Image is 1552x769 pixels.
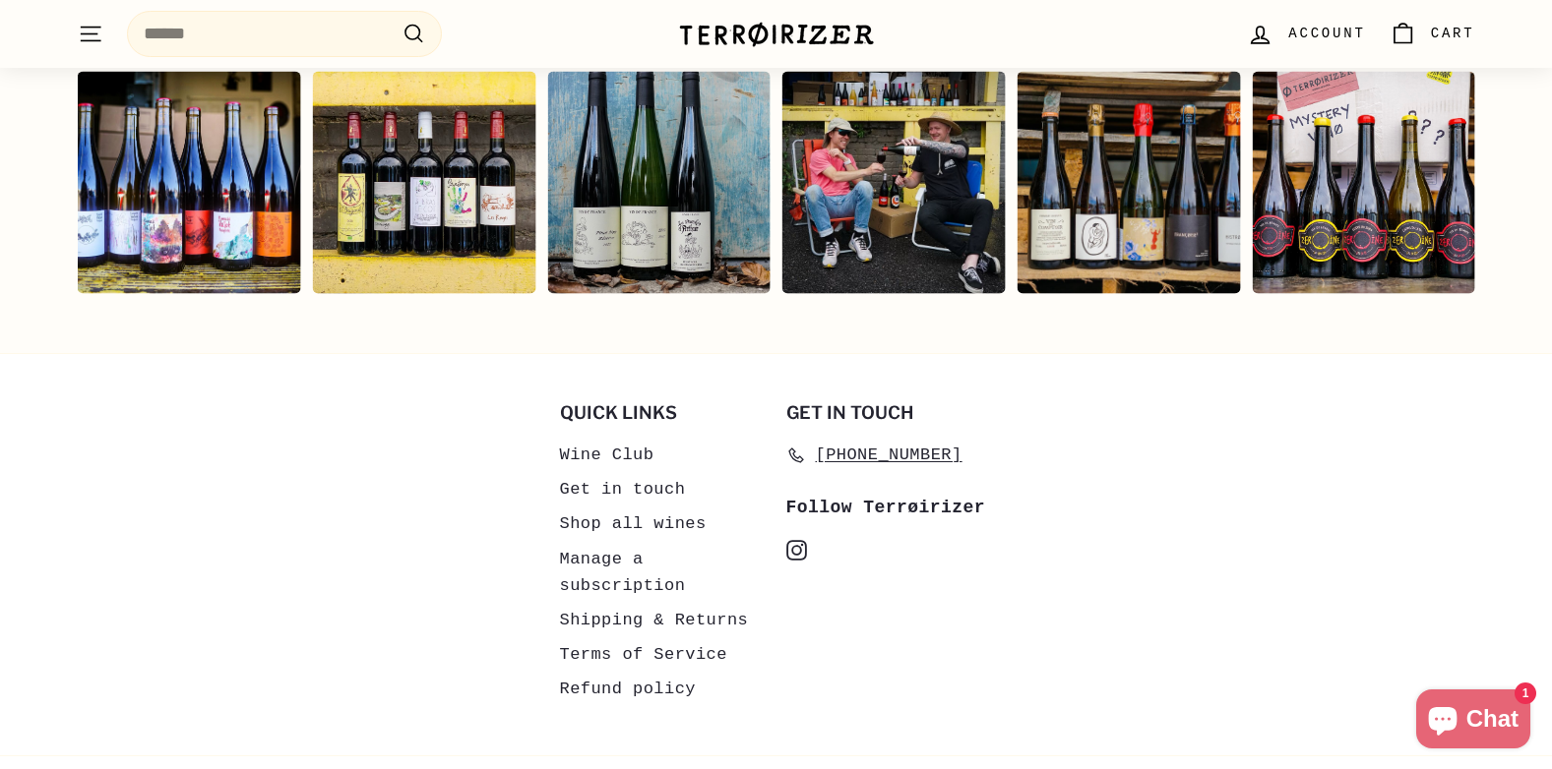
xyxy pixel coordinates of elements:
[786,403,993,423] h2: Get in touch
[786,494,993,522] div: Follow Terrøirizer
[560,472,686,506] a: Get in touch
[1288,23,1365,44] span: Account
[786,438,962,472] a: [PHONE_NUMBER]
[560,637,727,672] a: Terms of Service
[1235,5,1377,63] a: Account
[1410,689,1536,753] inbox-online-store-chat: Shopify online store chat
[547,71,771,294] div: Instagram post opens in a popup
[816,442,962,468] span: [PHONE_NUMBER]
[560,403,767,423] h2: Quick links
[312,71,535,294] div: Instagram post opens in a popup
[560,438,654,472] a: Wine Club
[77,71,300,294] div: Instagram post opens in a popup
[781,71,1005,294] div: Instagram post opens in a popup
[1017,71,1240,294] div: Instagram post opens in a popup
[560,542,767,603] a: Manage a subscription
[1252,71,1475,294] div: Instagram post opens in a popup
[1378,5,1487,63] a: Cart
[560,603,749,637] a: Shipping & Returns
[560,672,696,706] a: Refund policy
[1431,23,1475,44] span: Cart
[560,506,707,541] a: Shop all wines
